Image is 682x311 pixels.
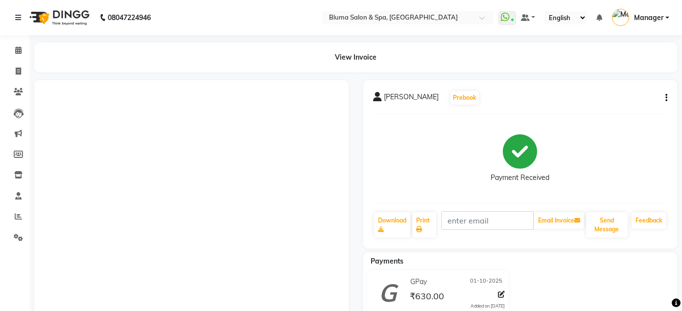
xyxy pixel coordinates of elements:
span: 01-10-2025 [470,277,502,287]
button: Email Invoice [534,212,584,229]
div: Payment Received [491,173,549,183]
span: ₹630.00 [410,290,444,304]
div: Added on [DATE] [470,303,505,310]
a: Print [412,212,436,238]
a: Feedback [632,212,666,229]
input: enter email [441,211,534,230]
a: Download [374,212,411,238]
b: 08047224946 [108,4,151,31]
span: GPay [410,277,427,287]
img: Manager [612,9,629,26]
div: View Invoice [34,43,677,72]
span: Payments [371,257,403,266]
button: Send Message [586,212,628,238]
button: Prebook [450,91,479,105]
span: Manager [634,13,663,23]
span: [PERSON_NAME] [384,92,439,106]
img: logo [25,4,92,31]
